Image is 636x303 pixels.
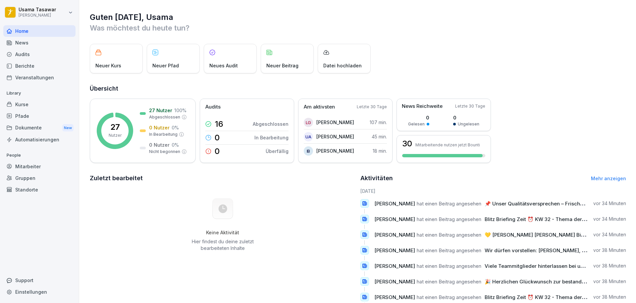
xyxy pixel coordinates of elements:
div: LG [304,118,313,127]
span: hat einen Beitrag angesehen [417,263,481,269]
span: hat einen Beitrag angesehen [417,216,481,222]
p: vor 34 Minuten [593,216,626,222]
p: 16 [215,120,223,128]
span: hat einen Beitrag angesehen [417,294,481,300]
p: [PERSON_NAME] [316,119,354,126]
p: 0 [408,114,429,121]
p: 0 % [172,141,179,148]
a: DokumenteNew [3,122,76,134]
p: Usama Tasawar [19,7,56,13]
p: 27 Nutzer [149,107,172,114]
p: Nutzer [109,132,122,138]
h2: Übersicht [90,84,626,93]
p: Mitarbeitende nutzen jetzt Bounti [415,142,480,147]
a: Pfade [3,110,76,122]
p: 107 min. [370,119,387,126]
div: IB [304,146,313,156]
a: Audits [3,48,76,60]
p: Neuer Kurs [95,62,121,69]
p: Neuer Beitrag [266,62,298,69]
a: Veranstaltungen [3,72,76,83]
p: Hier findest du deine zuletzt bearbeiteten Inhalte [189,238,256,252]
span: Blitz Briefing Zeit ⏰ KW 32 - Thema der Woche: Salate [485,294,618,300]
p: 0 % [172,124,179,131]
span: hat einen Beitrag angesehen [417,232,481,238]
div: UA [304,132,313,141]
span: [PERSON_NAME] [374,247,415,254]
p: Letzte 30 Tage [357,104,387,110]
a: Kurse [3,99,76,110]
p: Nicht begonnen [149,149,180,155]
p: vor 34 Minuten [593,231,626,238]
p: 0 [215,134,220,142]
p: vor 38 Minuten [593,263,626,269]
a: Standorte [3,184,76,195]
span: hat einen Beitrag angesehen [417,200,481,207]
p: Am aktivsten [304,103,335,111]
p: vor 38 Minuten [593,294,626,300]
h5: Keine Aktivität [189,230,256,236]
p: 0 Nutzer [149,141,170,148]
span: [PERSON_NAME] [374,200,415,207]
h6: [DATE] [360,188,626,194]
a: Home [3,25,76,37]
p: [PERSON_NAME] [316,133,354,140]
div: Support [3,274,76,286]
span: [PERSON_NAME] [374,263,415,269]
p: Gelesen [408,121,425,127]
p: Datei hochladen [323,62,362,69]
p: 18 min. [373,147,387,154]
div: New [62,124,74,132]
p: vor 38 Minuten [593,247,626,254]
p: vor 38 Minuten [593,278,626,285]
p: [PERSON_NAME] [316,147,354,154]
p: News Reichweite [402,103,443,110]
h3: 30 [402,140,412,148]
p: People [3,150,76,161]
span: Blitz Briefing Zeit ⏰ KW 32 - Thema der Woche: Salate [485,216,618,222]
p: Was möchtest du heute tun? [90,23,626,33]
p: vor 34 Minuten [593,200,626,207]
p: In Bearbeitung [149,131,178,137]
p: 0 [215,147,220,155]
a: News [3,37,76,48]
p: 0 [453,114,479,121]
span: hat einen Beitrag angesehen [417,278,481,285]
p: Abgeschlossen [253,120,289,127]
p: Library [3,88,76,99]
a: Automatisierungen [3,134,76,145]
a: Einstellungen [3,286,76,298]
p: 0 Nutzer [149,124,170,131]
p: Abgeschlossen [149,114,180,120]
p: 27 [110,123,120,131]
h2: Aktivitäten [360,174,393,183]
p: 100 % [174,107,186,114]
span: [PERSON_NAME] [374,294,415,300]
p: Audits [205,103,221,111]
div: Dokumente [3,122,76,134]
span: [PERSON_NAME] [374,216,415,222]
p: Neuer Pfad [152,62,179,69]
p: Ungelesen [458,121,479,127]
span: [PERSON_NAME] [374,232,415,238]
a: Gruppen [3,172,76,184]
a: Berichte [3,60,76,72]
p: 45 min. [372,133,387,140]
p: Neues Audit [209,62,238,69]
span: hat einen Beitrag angesehen [417,247,481,254]
h1: Guten [DATE], Usama [90,12,626,23]
a: Mitarbeiter [3,161,76,172]
p: In Bearbeitung [254,134,289,141]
